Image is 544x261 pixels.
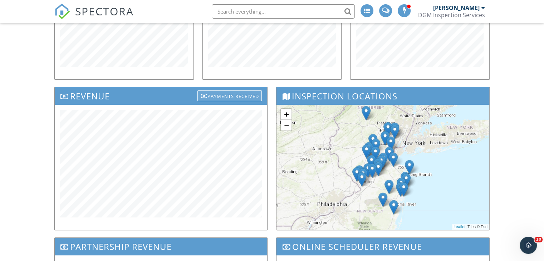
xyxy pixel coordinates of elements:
[433,4,480,11] div: [PERSON_NAME]
[276,87,489,105] h3: Inspection Locations
[281,109,291,120] a: Zoom in
[520,237,537,254] iframe: Intercom live chat
[452,224,489,230] div: | Tiles © Esri
[534,237,543,242] span: 10
[197,89,262,101] a: Payments Received
[55,238,267,255] h3: Partnership Revenue
[281,120,291,130] a: Zoom out
[197,90,262,101] div: Payments Received
[54,10,134,25] a: SPECTORA
[418,11,485,19] div: DGM Inspection Services
[212,4,355,19] input: Search everything...
[75,4,134,19] span: SPECTORA
[54,4,70,19] img: The Best Home Inspection Software - Spectora
[55,87,267,105] h3: Revenue
[276,238,489,255] h3: Online Scheduler Revenue
[454,225,465,229] a: Leaflet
